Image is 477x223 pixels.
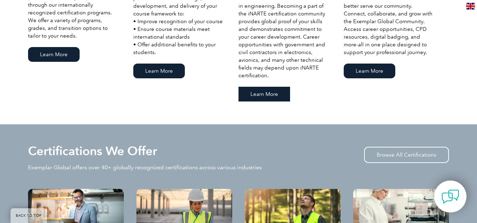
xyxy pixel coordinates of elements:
[133,64,185,78] a: Learn More
[28,164,262,171] p: Exemplar Global offers over 40+ globally recognized certifications across various industries
[344,64,395,78] a: Learn More
[238,87,290,101] a: Learn More
[364,147,449,163] a: Browse All Certifications
[442,188,459,205] img: contact-chat.png
[28,145,157,157] h2: Certifications We Offer
[11,208,47,223] a: BACK TO TOP
[28,47,80,62] a: Learn More
[466,3,475,9] img: en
